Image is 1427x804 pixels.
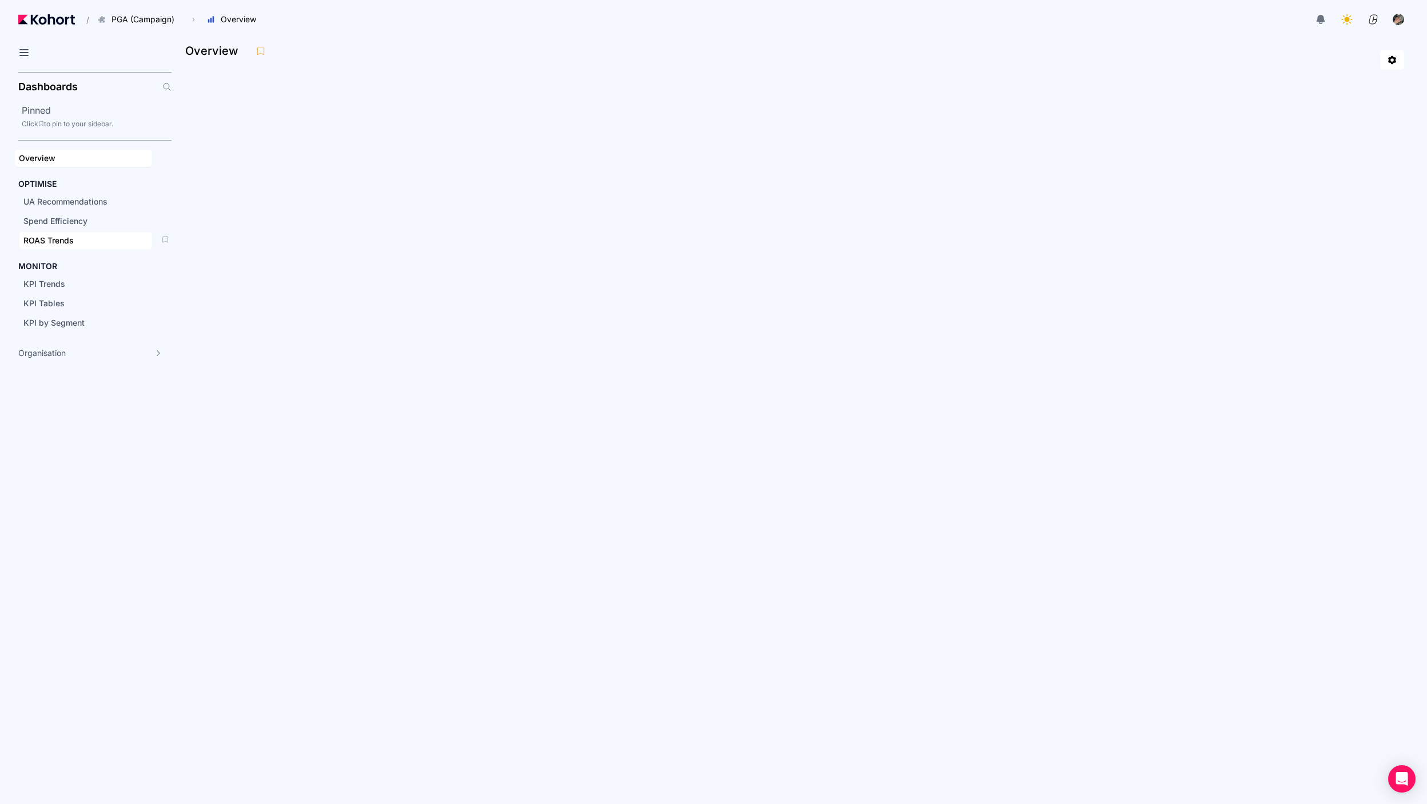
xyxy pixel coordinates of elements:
[18,82,78,92] h2: Dashboards
[201,10,268,29] button: Overview
[190,15,197,24] span: ›
[77,14,89,26] span: /
[18,261,57,272] h4: MONITOR
[111,14,174,25] span: PGA (Campaign)
[185,45,245,57] h3: Overview
[19,193,152,210] a: UA Recommendations
[23,298,65,308] span: KPI Tables
[18,347,66,359] span: Organisation
[23,197,107,206] span: UA Recommendations
[91,10,186,29] button: PGA (Campaign)
[221,14,256,25] span: Overview
[1368,14,1379,25] img: logo_ConcreteSoftwareLogo_20230810134128192030.png
[23,318,85,327] span: KPI by Segment
[18,14,75,25] img: Kohort logo
[19,314,152,331] a: KPI by Segment
[18,178,57,190] h4: OPTIMISE
[23,216,87,226] span: Spend Efficiency
[19,213,152,230] a: Spend Efficiency
[1388,765,1416,793] div: Open Intercom Messenger
[22,103,172,117] h2: Pinned
[19,153,55,163] span: Overview
[22,119,172,129] div: Click to pin to your sidebar.
[19,232,152,249] a: ROAS Trends
[19,275,152,293] a: KPI Trends
[19,295,152,312] a: KPI Tables
[23,279,65,289] span: KPI Trends
[23,235,74,245] span: ROAS Trends
[15,150,152,167] a: Overview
